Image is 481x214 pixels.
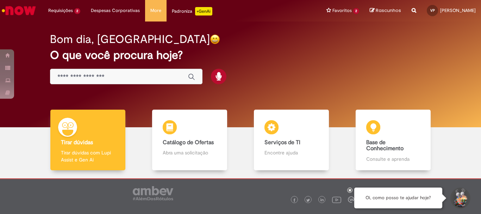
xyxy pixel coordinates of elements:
span: 2 [74,8,80,14]
h2: Bom dia, [GEOGRAPHIC_DATA] [50,33,210,45]
div: Oi, como posso te ajudar hoje? [354,188,442,208]
a: Base de Conhecimento Consulte e aprenda [342,110,444,171]
a: Tirar dúvidas Tirar dúvidas com Lupi Assist e Gen Ai [37,110,139,171]
img: logo_footer_workplace.png [348,196,354,203]
img: logo_footer_facebook.png [293,198,296,202]
img: ServiceNow [1,4,37,18]
span: More [150,7,161,14]
b: Catálogo de Ofertas [163,139,214,146]
p: Tirar dúvidas com Lupi Assist e Gen Ai [61,149,114,163]
span: [PERSON_NAME] [440,7,476,13]
img: happy-face.png [210,34,220,44]
a: Serviços de TI Encontre ajuda [241,110,342,171]
div: Padroniza [172,7,212,16]
b: Tirar dúvidas [61,139,93,146]
img: logo_footer_youtube.png [332,195,341,204]
p: Abra uma solicitação [163,149,216,156]
p: Consulte e aprenda [366,155,420,163]
b: Serviços de TI [264,139,300,146]
button: Iniciar Conversa de Suporte [449,188,470,209]
h2: O que você procura hoje? [50,49,431,61]
a: Catálogo de Ofertas Abra uma solicitação [139,110,241,171]
img: logo_footer_linkedin.png [320,198,324,202]
a: Rascunhos [370,7,401,14]
span: 2 [353,8,359,14]
b: Base de Conhecimento [366,139,404,152]
span: VP [430,8,435,13]
p: Encontre ajuda [264,149,318,156]
span: Favoritos [332,7,352,14]
p: +GenAi [195,7,212,16]
span: Requisições [48,7,73,14]
img: logo_footer_ambev_rotulo_gray.png [133,186,173,200]
span: Rascunhos [376,7,401,14]
img: logo_footer_twitter.png [306,198,310,202]
span: Despesas Corporativas [91,7,140,14]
